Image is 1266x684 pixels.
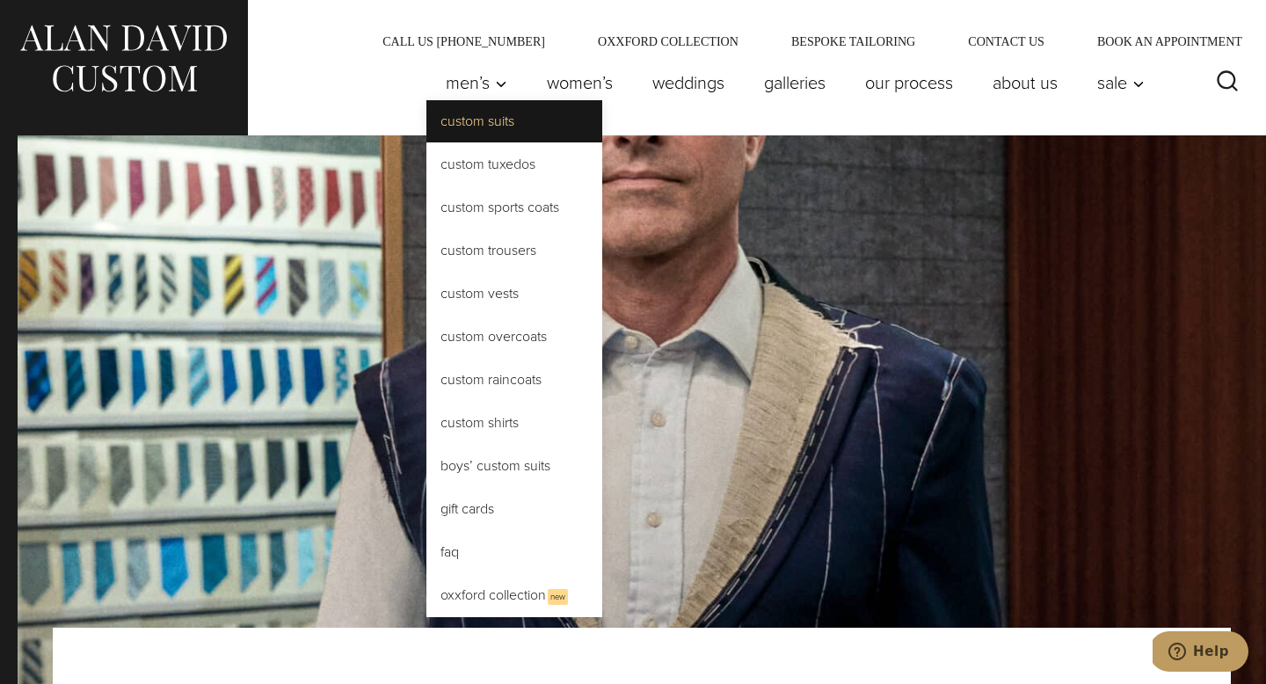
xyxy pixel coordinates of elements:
[426,65,527,100] button: Men’s sub menu toggle
[527,65,633,100] a: Women’s
[1153,631,1248,675] iframe: Opens a widget where you can chat to one of our agents
[1078,65,1154,100] button: Sale sub menu toggle
[426,531,602,573] a: FAQ
[426,65,1154,100] nav: Primary Navigation
[571,35,765,47] a: Oxxford Collection
[426,359,602,401] a: Custom Raincoats
[426,273,602,315] a: Custom Vests
[745,65,846,100] a: Galleries
[942,35,1071,47] a: Contact Us
[426,229,602,272] a: Custom Trousers
[356,35,571,47] a: Call Us [PHONE_NUMBER]
[1206,62,1248,104] button: View Search Form
[846,65,973,100] a: Our Process
[633,65,745,100] a: weddings
[548,589,568,605] span: New
[765,35,942,47] a: Bespoke Tailoring
[426,186,602,229] a: Custom Sports Coats
[973,65,1078,100] a: About Us
[426,574,602,617] a: Oxxford CollectionNew
[426,316,602,358] a: Custom Overcoats
[426,402,602,444] a: Custom Shirts
[1071,35,1248,47] a: Book an Appointment
[426,445,602,487] a: Boys’ Custom Suits
[426,100,602,142] a: Custom Suits
[356,35,1248,47] nav: Secondary Navigation
[426,488,602,530] a: Gift Cards
[426,143,602,186] a: Custom Tuxedos
[18,19,229,98] img: Alan David Custom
